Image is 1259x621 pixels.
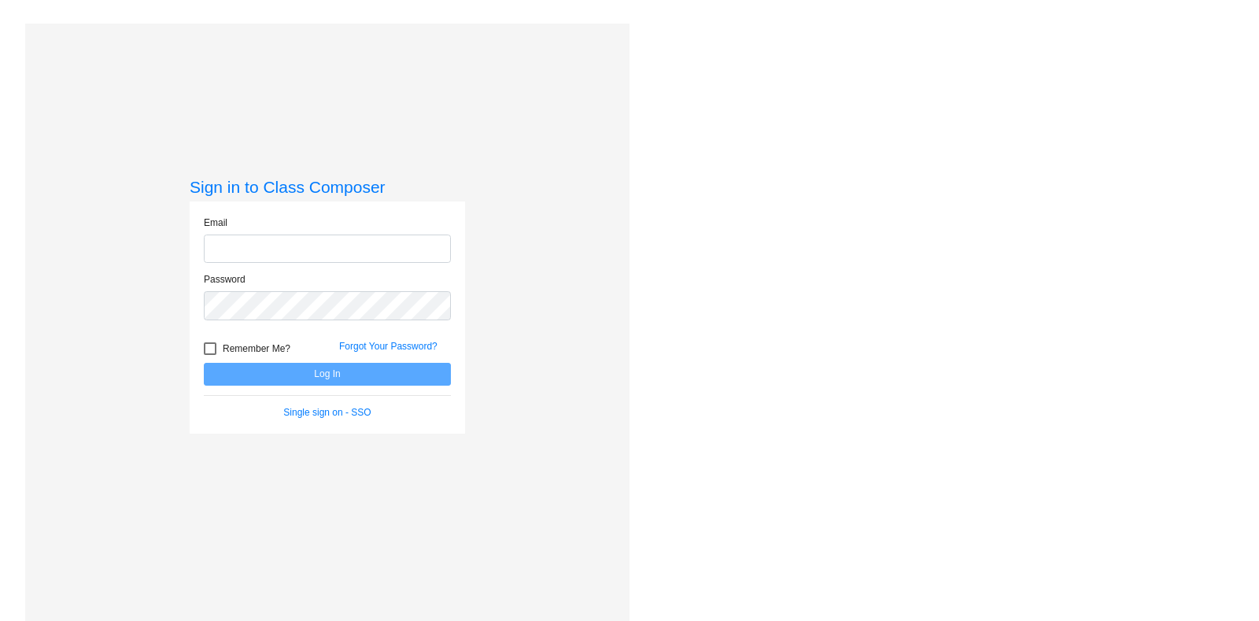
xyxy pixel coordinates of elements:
label: Password [204,272,246,286]
button: Log In [204,363,451,386]
span: Remember Me? [223,339,290,358]
a: Single sign on - SSO [283,407,371,418]
h3: Sign in to Class Composer [190,177,465,197]
a: Forgot Your Password? [339,341,438,352]
label: Email [204,216,227,230]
